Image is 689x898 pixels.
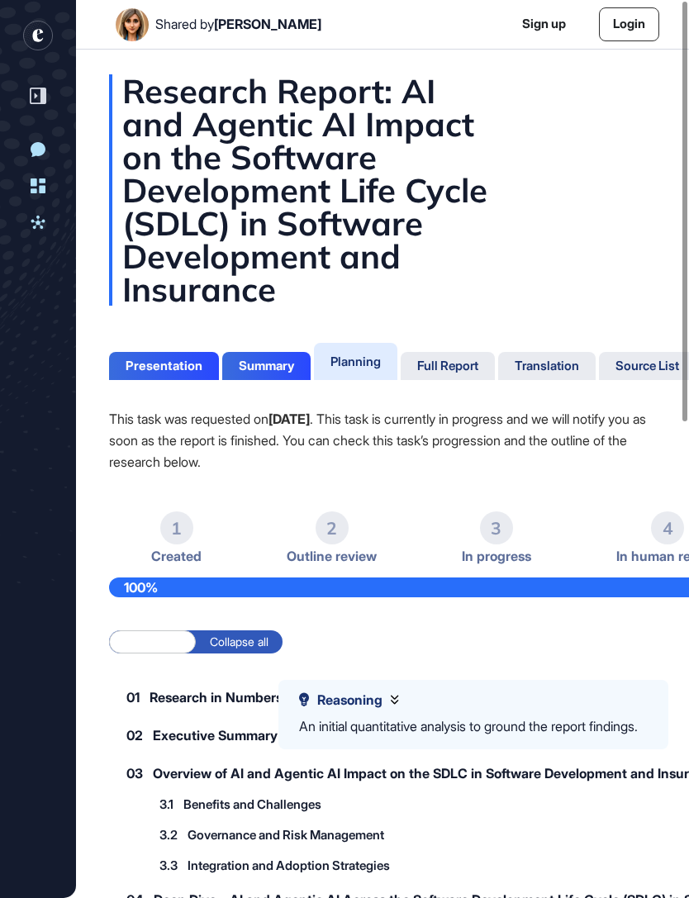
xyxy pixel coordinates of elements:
[159,859,178,872] span: 3.3
[299,716,638,738] div: An initial quantitative analysis to ground the report findings.
[214,16,321,32] span: [PERSON_NAME]
[160,511,193,544] div: 1
[317,692,383,708] span: Reasoning
[183,798,321,810] span: Benefits and Challenges
[188,829,384,841] span: Governance and Risk Management
[116,8,149,41] img: User Image
[159,798,173,810] span: 3.1
[23,21,53,50] div: entrapeer-logo
[239,359,294,373] div: Summary
[417,359,478,373] div: Full Report
[480,511,513,544] div: 3
[153,729,278,742] span: Executive Summary
[155,17,321,32] div: Shared by
[151,549,202,564] span: Created
[126,767,143,780] span: 03
[188,859,390,872] span: Integration and Adoption Strategies
[196,630,283,653] label: Collapse all
[126,691,140,704] span: 01
[159,829,178,841] span: 3.2
[599,7,659,41] a: Login
[150,691,283,704] span: Research in Numbers
[109,408,656,473] p: This task was requested on . This task is currently in progress and we will notify you as soon as...
[615,359,679,373] div: Source List
[522,15,566,34] a: Sign up
[316,511,349,544] div: 2
[651,511,684,544] div: 4
[109,74,656,306] div: Research Report: AI and Agentic AI Impact on the Software Development Life Cycle (SDLC) in Softwa...
[109,630,196,653] label: Expand all
[462,549,531,564] span: In progress
[515,359,579,373] div: Translation
[287,549,377,564] span: Outline review
[330,354,381,369] div: Planning
[126,729,143,742] span: 02
[268,411,310,427] strong: [DATE]
[126,359,202,373] div: Presentation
